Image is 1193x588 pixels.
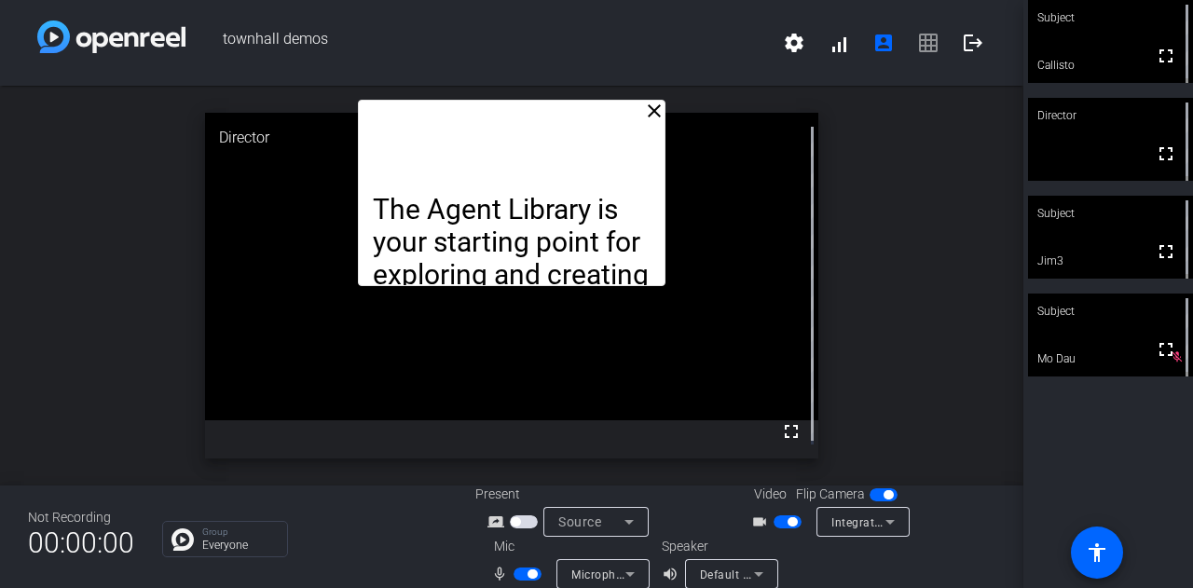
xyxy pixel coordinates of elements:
mat-icon: fullscreen [1155,240,1177,263]
mat-icon: videocam_outline [751,511,774,533]
mat-icon: close [643,100,665,122]
mat-icon: account_box [872,32,895,54]
div: Subject [1028,196,1193,231]
div: Director [1028,98,1193,133]
button: signal_cellular_alt [816,21,861,65]
mat-icon: screen_share_outline [487,511,510,533]
span: Integrated Camera (174f:1812) [831,514,1002,529]
mat-icon: fullscreen [780,420,802,443]
img: Chat Icon [171,528,194,551]
span: Source [558,514,601,529]
span: Video [754,485,787,504]
div: Director [205,113,819,163]
p: Group [202,527,278,537]
div: Not Recording [28,508,134,527]
span: 00:00:00 [28,520,134,566]
span: Microphone Array (Intel® Smart Sound Technology for Digital Microphones) [571,567,984,581]
span: Flip Camera [796,485,865,504]
mat-icon: settings [783,32,805,54]
mat-icon: fullscreen [1155,45,1177,67]
div: Mic [475,537,662,556]
mat-icon: fullscreen [1155,143,1177,165]
span: Default - Speakers (Realtek(R) Audio) [700,567,901,581]
p: Everyone [202,540,278,551]
mat-icon: volume_up [662,563,684,585]
mat-icon: fullscreen [1155,338,1177,361]
img: white-gradient.svg [37,21,185,53]
div: Subject [1028,294,1193,329]
span: townhall demos [185,21,772,65]
mat-icon: logout [962,32,984,54]
mat-icon: accessibility [1086,541,1108,564]
div: Present [475,485,662,504]
div: Speaker [662,537,774,556]
p: The Agent Library is your starting point for exploring and creating agents. It’s where you can fi... [373,193,650,553]
mat-icon: mic_none [491,563,514,585]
